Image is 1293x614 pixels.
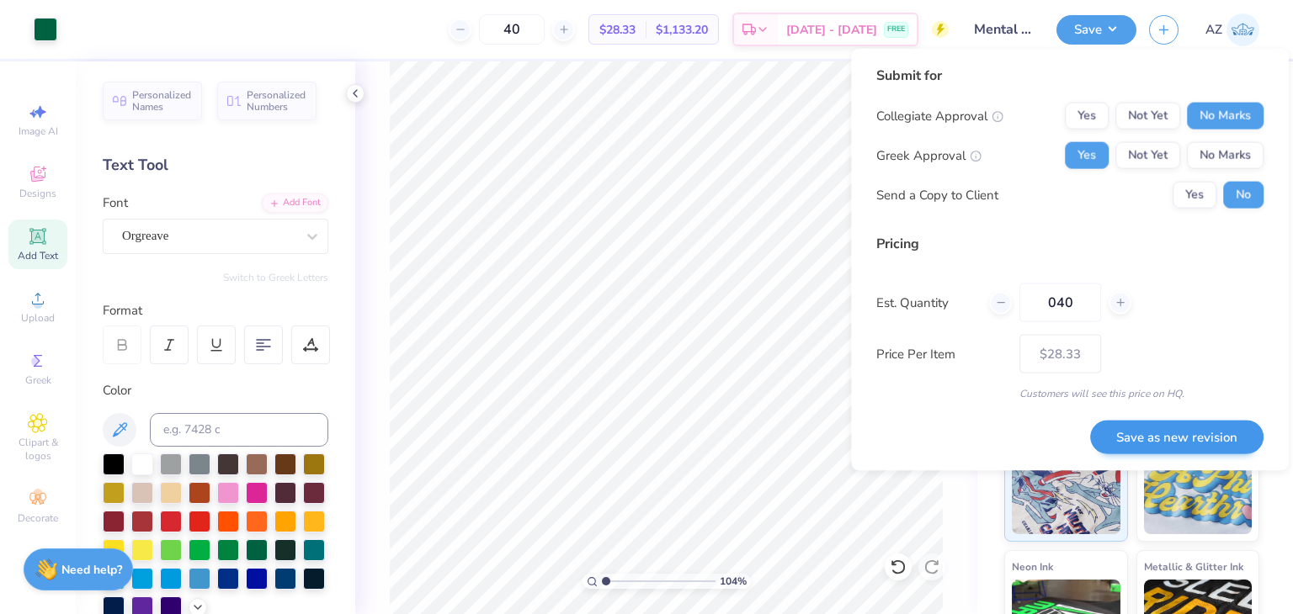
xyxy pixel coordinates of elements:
div: Send a Copy to Client [876,185,998,204]
div: Color [103,381,328,400]
input: – – [1019,283,1101,322]
button: Yes [1173,182,1216,209]
label: Price Per Item [876,344,1007,363]
div: Format [103,301,330,320]
span: 104 % [720,574,747,589]
button: Yes [1065,103,1109,130]
div: Add Font [262,193,328,213]
span: Upload [21,311,55,325]
span: FREE [887,24,905,35]
input: – – [479,14,545,45]
span: Greek [25,373,51,387]
img: Standard [1012,450,1120,534]
button: Save [1056,15,1136,45]
div: Collegiate Approval [876,106,1003,125]
div: Greek Approval [876,146,982,165]
button: Yes [1065,142,1109,169]
span: Metallic & Glitter Ink [1144,558,1243,575]
span: Designs [19,187,56,200]
button: Not Yet [1115,142,1180,169]
span: Clipart & logos [8,436,67,463]
img: Addie Zoellner [1226,13,1259,46]
button: No Marks [1187,142,1264,169]
div: Pricing [876,234,1264,254]
div: Customers will see this price on HQ. [876,386,1264,401]
div: Text Tool [103,154,328,177]
span: $1,133.20 [656,21,708,39]
div: Submit for [876,66,1264,86]
span: Personalized Numbers [247,89,306,113]
strong: Need help? [61,562,122,578]
span: Decorate [18,511,58,525]
button: No [1223,182,1264,209]
span: $28.33 [599,21,636,39]
button: Switch to Greek Letters [223,271,328,284]
span: AZ [1205,20,1222,40]
span: [DATE] - [DATE] [786,21,877,39]
button: Not Yet [1115,103,1180,130]
button: No Marks [1187,103,1264,130]
input: Untitled Design [961,13,1044,46]
span: Personalized Names [132,89,192,113]
label: Font [103,193,128,213]
input: e.g. 7428 c [150,413,328,447]
img: Puff Ink [1144,450,1253,534]
a: AZ [1205,13,1259,46]
label: Est. Quantity [876,293,976,312]
button: Save as new revision [1090,420,1264,453]
span: Neon Ink [1012,558,1053,575]
span: Image AI [19,124,58,138]
span: Add Text [18,249,58,262]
